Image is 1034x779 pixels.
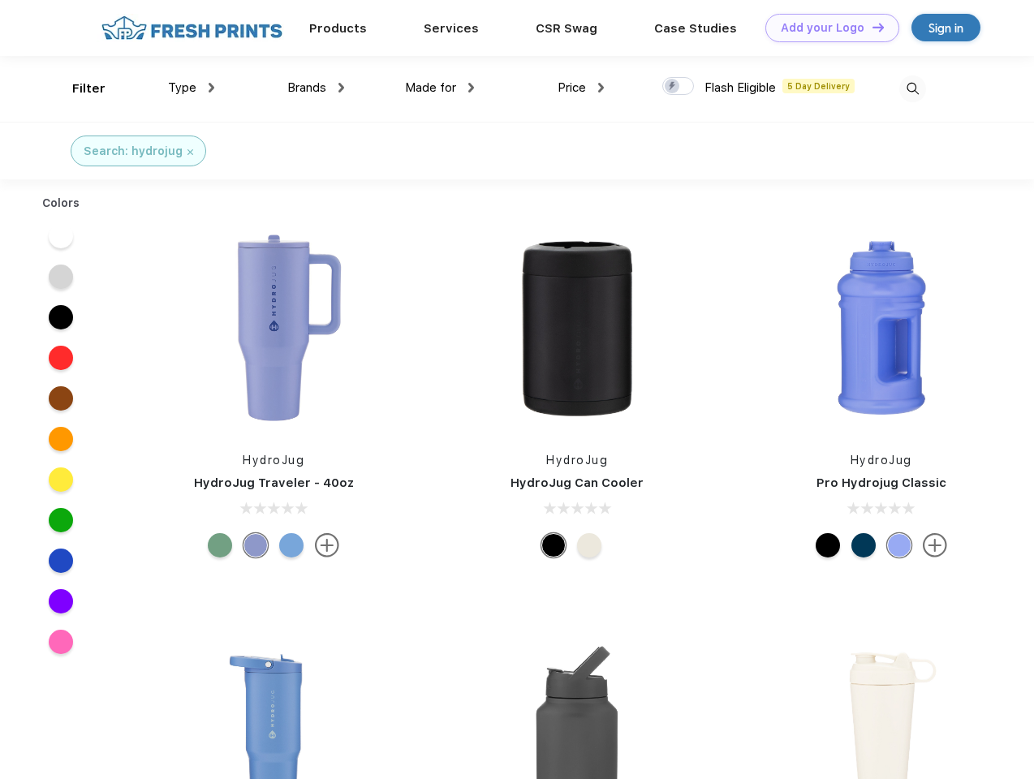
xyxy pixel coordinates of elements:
[338,83,344,93] img: dropdown.png
[911,14,980,41] a: Sign in
[887,533,911,557] div: Hyper Blue
[558,80,586,95] span: Price
[923,533,947,557] img: more.svg
[541,533,566,557] div: Black
[872,23,884,32] img: DT
[773,220,989,436] img: func=resize&h=266
[928,19,963,37] div: Sign in
[194,476,354,490] a: HydroJug Traveler - 40oz
[279,533,304,557] div: Riptide
[598,83,604,93] img: dropdown.png
[84,143,183,160] div: Search: hydrojug
[287,80,326,95] span: Brands
[309,21,367,36] a: Products
[782,79,855,93] span: 5 Day Delivery
[511,476,644,490] a: HydroJug Can Cooler
[209,83,214,93] img: dropdown.png
[166,220,381,436] img: func=resize&h=266
[30,195,93,212] div: Colors
[899,75,926,102] img: desktop_search.svg
[97,14,287,42] img: fo%20logo%202.webp
[72,80,106,98] div: Filter
[315,533,339,557] img: more.svg
[816,476,946,490] a: Pro Hydrojug Classic
[468,83,474,93] img: dropdown.png
[187,149,193,155] img: filter_cancel.svg
[243,454,304,467] a: HydroJug
[781,21,864,35] div: Add your Logo
[704,80,776,95] span: Flash Eligible
[851,533,876,557] div: Navy
[577,533,601,557] div: Cream
[243,533,268,557] div: Peri
[816,533,840,557] div: Black
[405,80,456,95] span: Made for
[208,533,232,557] div: Sage
[168,80,196,95] span: Type
[851,454,912,467] a: HydroJug
[469,220,685,436] img: func=resize&h=266
[546,454,608,467] a: HydroJug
